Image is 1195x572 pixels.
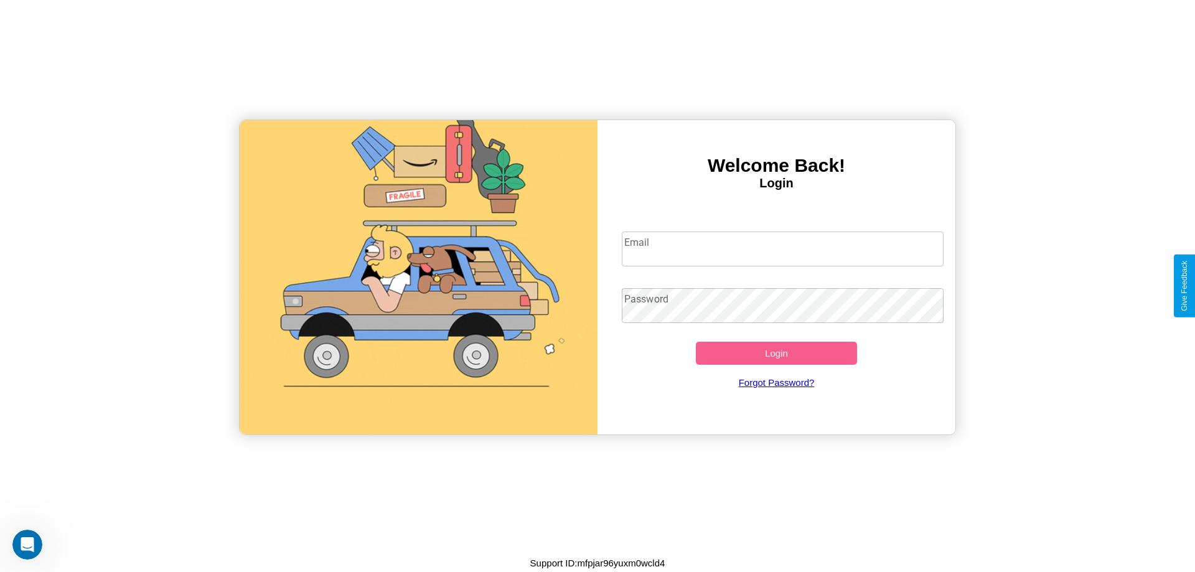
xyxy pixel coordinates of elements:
[530,555,665,571] p: Support ID: mfpjar96yuxm0wcld4
[1180,261,1189,311] div: Give Feedback
[616,365,938,400] a: Forgot Password?
[597,176,955,190] h4: Login
[240,120,597,434] img: gif
[696,342,857,365] button: Login
[597,155,955,176] h3: Welcome Back!
[12,530,42,560] iframe: Intercom live chat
